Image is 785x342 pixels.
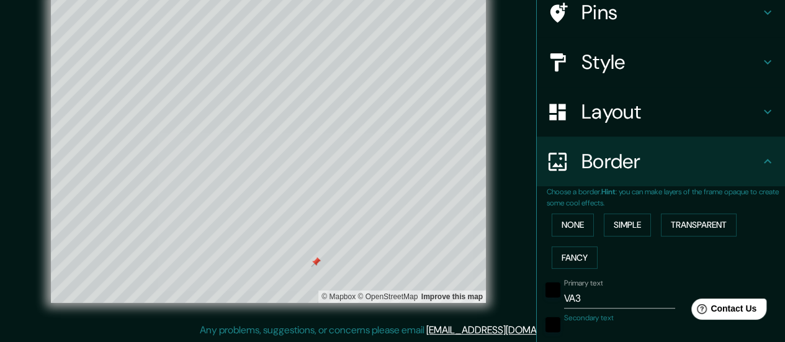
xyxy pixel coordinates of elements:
p: Any problems, suggestions, or concerns please email . [200,323,581,338]
div: Border [537,137,785,186]
div: Style [537,37,785,87]
button: Fancy [552,246,598,269]
h4: Border [581,149,760,174]
label: Secondary text [564,313,614,323]
button: Simple [604,214,651,236]
a: [EMAIL_ADDRESS][DOMAIN_NAME] [426,323,580,336]
a: Map feedback [421,292,483,301]
h4: Style [581,50,760,74]
a: OpenStreetMap [357,292,418,301]
button: None [552,214,594,236]
p: Choose a border. : you can make layers of the frame opaque to create some cool effects. [547,186,785,209]
iframe: Help widget launcher [675,294,771,328]
label: Primary text [564,278,603,289]
b: Hint [601,187,616,197]
a: Mapbox [321,292,356,301]
button: black [545,317,560,332]
h4: Layout [581,99,760,124]
button: Transparent [661,214,737,236]
div: Layout [537,87,785,137]
button: black [545,282,560,297]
